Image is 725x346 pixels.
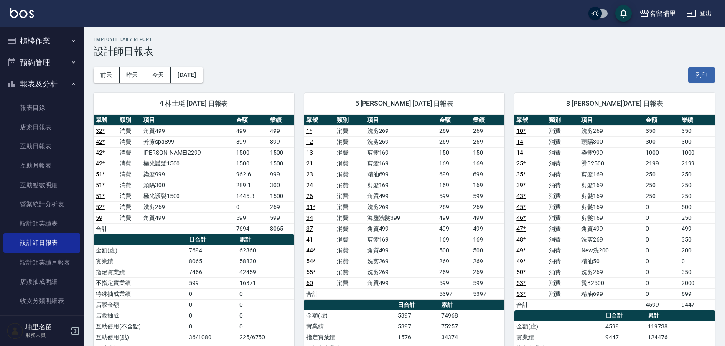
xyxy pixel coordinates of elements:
td: 剪髮169 [365,147,438,158]
button: 櫃檯作業 [3,30,80,52]
td: 8065 [187,256,237,267]
td: 599 [437,277,471,288]
td: 消費 [335,125,365,136]
span: 4 林士珽 [DATE] 日報表 [104,99,284,108]
a: 設計師業績表 [3,214,80,233]
td: 169 [437,234,471,245]
button: 名留埔里 [636,5,679,22]
td: 精油699 [579,288,644,299]
td: 洗剪269 [141,201,234,212]
td: 0 [237,310,294,321]
td: 角質499 [365,277,438,288]
td: 頭隔300 [141,180,234,191]
td: 269 [437,201,471,212]
a: 互助月報表 [3,156,80,175]
td: 599 [187,277,237,288]
td: 599 [471,191,505,201]
td: 74968 [439,310,504,321]
td: 極光護髮1500 [141,158,234,169]
th: 累計 [237,234,294,245]
td: 剪髮169 [579,201,644,212]
a: 互助日報表 [3,137,80,156]
td: 洗剪269 [579,234,644,245]
th: 業績 [471,115,505,126]
td: 2000 [679,277,715,288]
td: 0 [679,256,715,267]
td: 124476 [646,332,715,343]
td: 36/1080 [187,332,237,343]
td: 0 [237,288,294,299]
td: 消費 [335,277,365,288]
td: 250 [644,191,679,201]
button: save [615,5,632,22]
td: 消費 [547,267,579,277]
h2: Employee Daily Report [94,37,715,42]
td: 0 [644,267,679,277]
th: 項目 [365,115,438,126]
td: 消費 [335,201,365,212]
button: 客戶管理 [3,314,80,336]
td: 269 [471,136,505,147]
td: 角質499 [579,223,644,234]
td: 269 [471,267,505,277]
td: 消費 [547,245,579,256]
td: 消費 [335,267,365,277]
a: 23 [306,171,313,178]
td: 0 [644,256,679,267]
td: 150 [437,147,471,158]
td: 互助使用(點) [94,332,187,343]
a: 營業統計分析表 [3,195,80,214]
td: 0 [187,310,237,321]
td: 金額(虛) [94,245,187,256]
td: 剪髮169 [365,180,438,191]
td: 269 [437,256,471,267]
td: 指定實業績 [304,332,396,343]
td: 消費 [117,147,141,158]
td: 16371 [237,277,294,288]
a: 設計師日報表 [3,233,80,252]
td: 0 [237,321,294,332]
a: 收支分類明細表 [3,291,80,310]
td: 角質499 [365,223,438,234]
button: [DATE] [171,67,203,83]
td: 1000 [644,147,679,158]
td: 合計 [304,288,335,299]
td: 1500 [234,158,268,169]
td: 1500 [268,158,294,169]
td: 消費 [547,201,579,212]
td: 消費 [335,169,365,180]
td: 0 [644,245,679,256]
td: 1000 [679,147,715,158]
td: 精油50 [579,256,644,267]
td: 洗剪269 [365,136,438,147]
td: 0 [644,201,679,212]
td: 2199 [644,158,679,169]
td: 0 [644,277,679,288]
td: 499 [437,223,471,234]
td: 250 [679,212,715,223]
td: 4599 [603,321,646,332]
a: 互助點數明細 [3,176,80,195]
td: 300 [644,136,679,147]
td: 燙B2500 [579,277,644,288]
td: 剪髮169 [579,212,644,223]
td: 洗剪269 [579,267,644,277]
td: 實業績 [304,321,396,332]
td: 500 [679,201,715,212]
td: 1500 [268,191,294,201]
td: 消費 [335,256,365,267]
td: 0 [644,288,679,299]
td: 2199 [679,158,715,169]
td: 不指定實業績 [94,277,187,288]
td: 剪髮169 [365,234,438,245]
td: 消費 [335,158,365,169]
button: 今天 [145,67,171,83]
td: 599 [471,277,505,288]
td: 1445.3 [234,191,268,201]
td: 350 [679,267,715,277]
td: 500 [471,245,505,256]
td: 角質499 [365,245,438,256]
td: 消費 [547,158,579,169]
th: 金額 [644,115,679,126]
td: 499 [234,125,268,136]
